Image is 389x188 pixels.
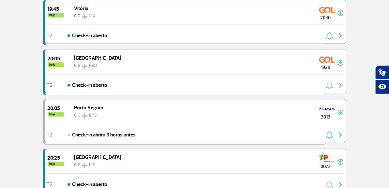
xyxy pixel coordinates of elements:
span: [GEOGRAPHIC_DATA] [74,154,122,161]
span: T2 [47,33,53,38]
span: 1929 [314,64,337,71]
button: Abrir tradutor de língua de sinais. [375,65,389,80]
span: hoje [48,112,64,117]
img: seta-direita-painel-voo.svg [337,131,344,139]
span: T2 [47,182,53,187]
img: TAP Portugal [319,153,335,164]
span: BPS [89,113,97,118]
span: hoje [48,62,64,67]
img: seta-direita-painel-voo.svg [337,32,344,39]
span: hoje [48,162,64,166]
span: GIG [74,162,81,167]
span: GIG [74,63,81,68]
span: [GEOGRAPHIC_DATA] [74,55,122,61]
img: mais-info-painel-voo.svg [337,159,344,165]
span: 0072 [314,163,337,170]
span: 2025-08-26 20:25:00 [48,155,64,161]
span: Check-in abrirá 3 horas antes [72,131,136,139]
span: 3013 [314,114,337,120]
span: 2025-08-26 20:05:00 [48,106,64,111]
span: hoje [48,13,64,17]
span: GIG [74,113,81,118]
span: VIX [89,13,96,19]
img: GOL Transportes Aereos [319,5,335,15]
span: 2040 [314,14,337,21]
img: sino-painel-voo.svg [326,81,333,89]
span: 2025-08-26 19:45:00 [48,7,64,12]
img: sino-painel-voo.svg [326,32,333,39]
img: seta-direita-painel-voo.svg [337,81,344,89]
span: LIS [89,162,95,167]
img: mais-info-painel-voo.svg [337,60,344,66]
div: Plugin de acessibilidade da Hand Talk. [375,65,389,94]
img: TAM LINHAS AEREAS [319,104,335,114]
span: Porto Seguro [74,104,104,111]
span: Vitória [74,5,89,12]
img: GOL Transportes Aereos [319,54,335,65]
img: mais-info-painel-voo.svg [337,10,344,16]
span: Check-in aberto [72,32,108,39]
button: Abrir recursos assistivos. [375,80,389,94]
img: sino-painel-voo.svg [326,131,333,139]
span: GRU [89,63,97,68]
span: Check-in aberto [72,81,108,89]
img: mais-info-painel-voo.svg [337,109,344,115]
span: T2 [47,83,53,87]
span: GIG [74,13,81,19]
span: T2 [47,133,53,137]
span: 2025-08-26 20:05:00 [48,56,64,61]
